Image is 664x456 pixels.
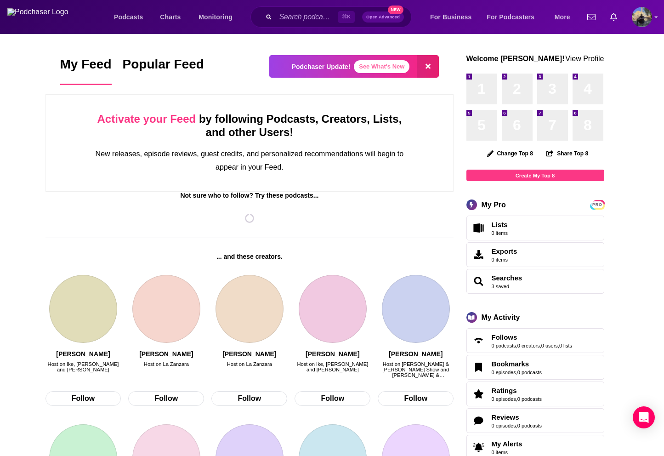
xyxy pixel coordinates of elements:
span: Activate your Feed [97,113,196,125]
div: Search podcasts, credits, & more... [259,6,420,28]
p: Podchaser Update! [292,63,351,70]
div: Isaiah Reese [306,350,359,358]
a: Dan Bernstein [382,275,450,343]
a: Isaiah Reese [299,275,367,343]
div: Host on Ike, [PERSON_NAME] and [PERSON_NAME] [45,361,121,372]
span: Follows [492,333,517,341]
a: Searches [492,274,522,282]
button: open menu [481,10,548,24]
a: Reviews [492,413,542,421]
a: View Profile [565,55,604,63]
div: My Pro [482,201,506,209]
span: ⌘ K [338,11,355,23]
div: Host on Ike, Spike and Fritz [45,361,121,381]
div: by following Podcasts, Creators, Lists, and other Users! [92,112,408,139]
a: David Parenzo [216,275,284,343]
a: 0 lists [559,343,572,348]
a: Jon Marks [49,275,117,343]
a: Popular Feed [123,57,204,85]
button: Open AdvancedNew [362,11,404,23]
span: , [516,370,517,375]
a: Show notifications dropdown [607,9,621,25]
img: Podchaser - Follow, Share and Rate Podcasts [7,8,96,26]
a: 0 episodes [492,423,516,428]
span: 0 items [492,257,517,262]
span: , [540,343,541,348]
a: See What's New [354,60,409,73]
div: Host on La Zanzara [144,361,189,367]
a: Reviews [470,414,488,427]
a: Welcome [PERSON_NAME]! [466,55,565,63]
button: Change Top 8 [482,148,539,159]
span: Searches [466,269,604,294]
a: My Feed [60,57,112,85]
span: Charts [160,11,181,23]
span: Lists [470,222,488,234]
span: More [555,11,570,23]
button: Follow [378,391,454,406]
div: Host on Ike, Spike and Fritz [295,361,370,381]
span: Follows [466,328,604,353]
a: Show notifications dropdown [584,9,599,25]
a: Ratings [470,388,488,400]
div: Dan Bernstein [389,350,443,358]
span: , [516,343,517,348]
div: New releases, episode reviews, guest credits, and personalized recommendations will begin to appe... [92,147,408,174]
span: For Podcasters [487,11,534,23]
a: Ratings [492,387,542,394]
a: 0 episodes [492,370,516,375]
a: 0 podcasts [517,396,542,402]
span: Exports [492,247,517,255]
div: Not sure who to follow? Try these podcasts... [45,192,454,199]
span: Bookmarks [466,355,604,380]
div: Host on Rahimi, Harris & Grote Show and Rahimi & Harris Show [378,361,454,381]
div: Giuseppe Cruciani [139,350,193,358]
div: David Parenzo [222,350,276,358]
div: My Activity [482,313,520,322]
a: Lists [466,216,604,240]
button: open menu [424,10,483,24]
button: open menu [108,10,155,24]
a: 0 podcasts [517,423,542,428]
a: Create My Top 8 [466,170,604,181]
a: Searches [470,275,488,288]
span: Popular Feed [123,57,204,77]
span: Open Advanced [366,15,400,19]
span: , [558,343,559,348]
a: Charts [154,10,187,24]
span: Lists [492,221,508,228]
span: Reviews [492,413,519,421]
a: 0 podcasts [517,370,542,375]
button: open menu [548,10,582,24]
button: Follow [295,391,370,406]
span: Reviews [466,408,604,433]
a: 0 users [541,343,558,348]
a: Bookmarks [470,361,488,374]
div: ... and these creators. [45,253,454,260]
a: 0 episodes [492,396,516,402]
a: Follows [470,334,488,347]
span: My Alerts [492,440,522,448]
span: Exports [470,248,488,261]
button: Follow [128,391,204,406]
div: Host on Ike, [PERSON_NAME] and [PERSON_NAME] [295,361,370,372]
div: Open Intercom Messenger [633,406,655,428]
span: My Alerts [470,441,488,454]
div: Host on [PERSON_NAME] & [PERSON_NAME] Show and [PERSON_NAME] & [PERSON_NAME] Show [378,361,454,378]
span: 0 items [492,450,522,455]
button: Follow [211,391,287,406]
a: 0 podcasts [492,343,516,348]
button: open menu [192,10,244,24]
span: PRO [591,201,603,208]
span: , [516,396,517,402]
div: Host on La Zanzara [144,361,189,381]
span: 0 items [492,230,508,236]
span: Podcasts [114,11,143,23]
span: Ratings [466,382,604,406]
span: , [516,423,517,428]
div: Host on La Zanzara [227,361,272,367]
div: Jon Marks [56,350,110,358]
a: 3 saved [492,284,510,289]
a: Exports [466,242,604,267]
